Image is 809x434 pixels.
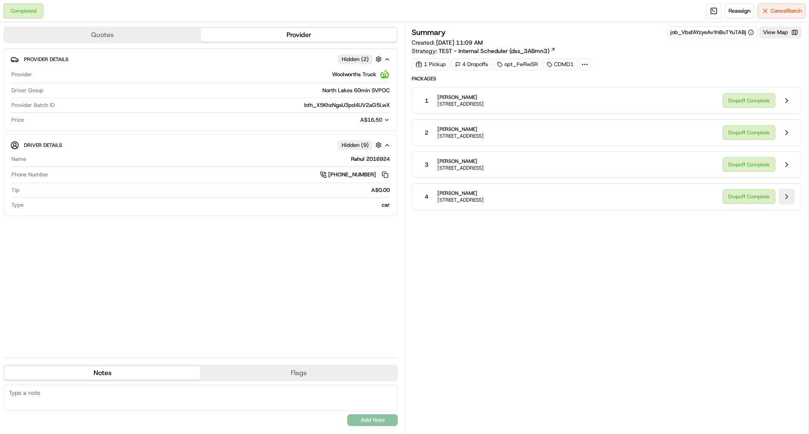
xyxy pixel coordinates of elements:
div: CDMD1 [543,59,577,70]
span: Driver Group [11,87,43,94]
img: ww.png [380,69,390,80]
div: 1 Pickup [412,59,450,70]
button: Provider DetailsHidden (2) [11,52,391,66]
span: Price [11,116,24,124]
span: [STREET_ADDRESS] [437,133,484,139]
button: Quotes [4,28,201,42]
span: Name [11,155,26,163]
span: bth_X5KhzNgsU3pd4UV2aG5LwX [304,101,390,109]
button: Driver DetailsHidden (9) [11,138,391,152]
div: 4 Dropoffs [451,59,492,70]
span: A$16.50 [360,116,382,123]
button: Reassign [725,3,754,19]
button: View Map [759,27,802,38]
span: [DATE] 11:09 AM [436,39,483,46]
span: Phone Number [11,171,48,178]
span: Created: [412,38,483,47]
button: A$16.50 [316,116,390,124]
span: [STREET_ADDRESS] [437,197,484,203]
button: Flags [201,366,397,380]
span: [PERSON_NAME] [437,190,484,197]
h3: Summary [412,29,446,36]
span: Packages [412,75,802,82]
span: [STREET_ADDRESS] [437,101,484,107]
div: Strategy: [412,47,556,55]
span: [PERSON_NAME] [437,126,484,133]
div: opt_FwRwSR [493,59,541,70]
span: Hidden ( 2 ) [342,56,369,63]
span: 3 [425,160,429,169]
span: Provider Details [24,56,68,63]
span: Provider Batch ID [11,101,55,109]
a: [PHONE_NUMBER] [320,170,390,179]
button: job_VbsfAYzyeAvYnBuTYuTABj [670,29,754,36]
span: Type [11,201,24,209]
span: 1 [425,96,429,105]
button: CancelBatch [758,3,806,19]
button: Hidden (9) [338,140,384,150]
div: car [27,201,390,209]
span: North Lakes 60min SVPOC [322,87,390,94]
span: [PERSON_NAME] [437,158,484,165]
button: Notes [4,366,201,380]
span: Woolworths Truck [332,71,376,78]
span: [PERSON_NAME] [437,94,484,101]
span: Provider [11,71,32,78]
div: Rahul 2016924 [29,155,390,163]
button: Provider [201,28,397,42]
span: Driver Details [24,142,62,149]
span: Reassign [729,7,750,15]
span: 4 [425,192,429,201]
span: TEST - Internal Scheduler (dss_3ABmn3) [439,47,549,55]
a: TEST - Internal Scheduler (dss_3ABmn3) [439,47,556,55]
div: A$0.00 [23,186,390,194]
span: Tip [11,186,19,194]
button: Hidden (2) [338,54,384,64]
span: Hidden ( 9 ) [342,141,369,149]
span: [STREET_ADDRESS] [437,165,484,171]
span: Cancel Batch [771,7,802,15]
span: 2 [425,128,429,137]
span: [PHONE_NUMBER] [328,171,376,178]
